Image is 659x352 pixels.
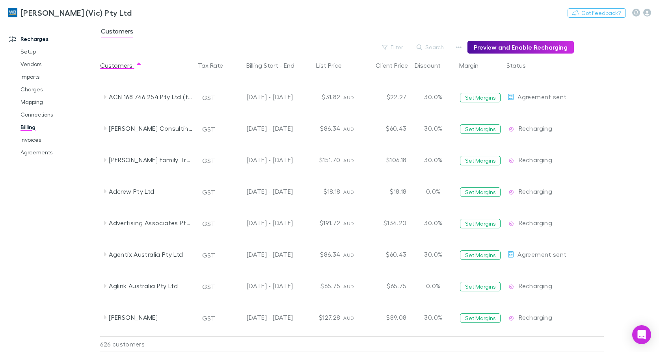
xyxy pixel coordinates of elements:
button: GST [199,280,219,293]
button: GST [199,186,219,198]
span: Customers [101,27,133,37]
button: Margin [459,57,488,73]
div: 30.0% [410,302,457,333]
span: AUD [343,220,354,226]
div: Client Price [376,57,417,73]
img: Recharging [507,220,515,228]
a: Setup [13,45,104,58]
span: AUD [343,126,354,132]
button: Billing Start - End [246,57,304,73]
div: Adcrew Pty Ltd [109,176,192,207]
div: $191.72 [296,207,343,239]
div: $60.43 [362,113,410,144]
a: [PERSON_NAME] (Vic) Pty Ltd [3,3,136,22]
div: $106.18 [362,144,410,176]
a: Billing [13,121,104,133]
div: 0.0% [410,176,457,207]
div: ACN 168 746 254 Pty Ltd (fmly [PERSON_NAME] Pty Ltd) [109,81,192,113]
div: $31.82 [296,81,343,113]
a: Imports [13,70,104,83]
div: [DATE] - [DATE] [228,176,293,207]
div: $18.18 [296,176,343,207]
div: $127.28 [296,302,343,333]
span: Recharging [519,219,552,226]
button: Set Margins [460,187,501,197]
div: [DATE] - [DATE] [228,239,293,270]
div: [PERSON_NAME] Family TrustGST[DATE] - [DATE]$151.70AUD$106.1830.0%Set MarginsRechargingRecharging [100,144,608,176]
div: Adcrew Pty LtdGST[DATE] - [DATE]$18.18AUD$18.180.0%Set MarginsRechargingRecharging [100,176,608,207]
a: Invoices [13,133,104,146]
button: Discount [415,57,450,73]
div: 30.0% [410,207,457,239]
div: Advertising Associates Pty LtdGST[DATE] - [DATE]$191.72AUD$134.2030.0%Set MarginsRechargingRechar... [100,207,608,239]
div: 0.0% [410,270,457,302]
span: Recharging [519,187,552,195]
button: Filter [378,43,408,52]
div: $86.34 [296,113,343,144]
div: $86.34 [296,239,343,270]
div: Aglink Australia Pty LtdGST[DATE] - [DATE]$65.75AUD$65.750.0%Set MarginsRechargingRecharging [100,270,608,302]
span: Recharging [519,313,552,321]
img: William Buck (Vic) Pty Ltd's Logo [8,8,17,17]
img: Recharging [507,157,515,165]
span: Recharging [519,124,552,132]
div: 626 customers [100,336,195,352]
div: $65.75 [296,270,343,302]
button: Set Margins [460,282,501,291]
button: GST [199,123,219,135]
div: [DATE] - [DATE] [228,302,293,333]
div: $22.27 [362,81,410,113]
a: Mapping [13,96,104,108]
button: Got Feedback? [568,8,626,18]
img: Recharging [507,283,515,291]
div: [PERSON_NAME] [109,302,192,333]
div: Open Intercom Messenger [632,325,651,344]
div: [DATE] - [DATE] [228,113,293,144]
div: $89.08 [362,302,410,333]
div: [PERSON_NAME] Family Trust [109,144,192,176]
div: 30.0% [410,239,457,270]
div: [DATE] - [DATE] [228,81,293,113]
button: Set Margins [460,219,501,228]
a: Vendors [13,58,104,70]
button: GST [199,91,219,104]
div: Aglink Australia Pty Ltd [109,270,192,302]
div: [DATE] - [DATE] [228,270,293,302]
div: ACN 168 746 254 Pty Ltd (fmly [PERSON_NAME] Pty Ltd)GST[DATE] - [DATE]$31.82AUD$22.2730.0%Set Mar... [100,81,608,113]
div: [DATE] - [DATE] [228,207,293,239]
button: Set Margins [460,313,501,323]
div: $60.43 [362,239,410,270]
div: [DATE] - [DATE] [228,144,293,176]
h3: [PERSON_NAME] (Vic) Pty Ltd [20,8,132,17]
span: AUD [343,252,354,258]
div: Advertising Associates Pty Ltd [109,207,192,239]
div: [PERSON_NAME] Consulting Pty Ltd [109,113,192,144]
button: Search [413,43,449,52]
button: GST [199,312,219,324]
span: AUD [343,315,354,321]
button: Preview and Enable Recharging [467,41,574,54]
a: Recharges [2,33,104,45]
span: AUD [343,189,354,195]
button: List Price [316,57,351,73]
span: Recharging [519,156,552,163]
button: GST [199,217,219,230]
a: Agreements [13,146,104,159]
div: 30.0% [410,144,457,176]
a: Connections [13,108,104,121]
img: Recharging [507,188,515,196]
span: AUD [343,94,354,100]
div: $134.20 [362,207,410,239]
button: Customers [100,57,142,73]
button: Set Margins [460,156,501,165]
span: Agreement sent [518,93,566,100]
button: GST [199,249,219,261]
div: $18.18 [362,176,410,207]
span: AUD [343,283,354,289]
span: Agreement sent [518,250,566,258]
div: $151.70 [296,144,343,176]
div: $65.75 [362,270,410,302]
